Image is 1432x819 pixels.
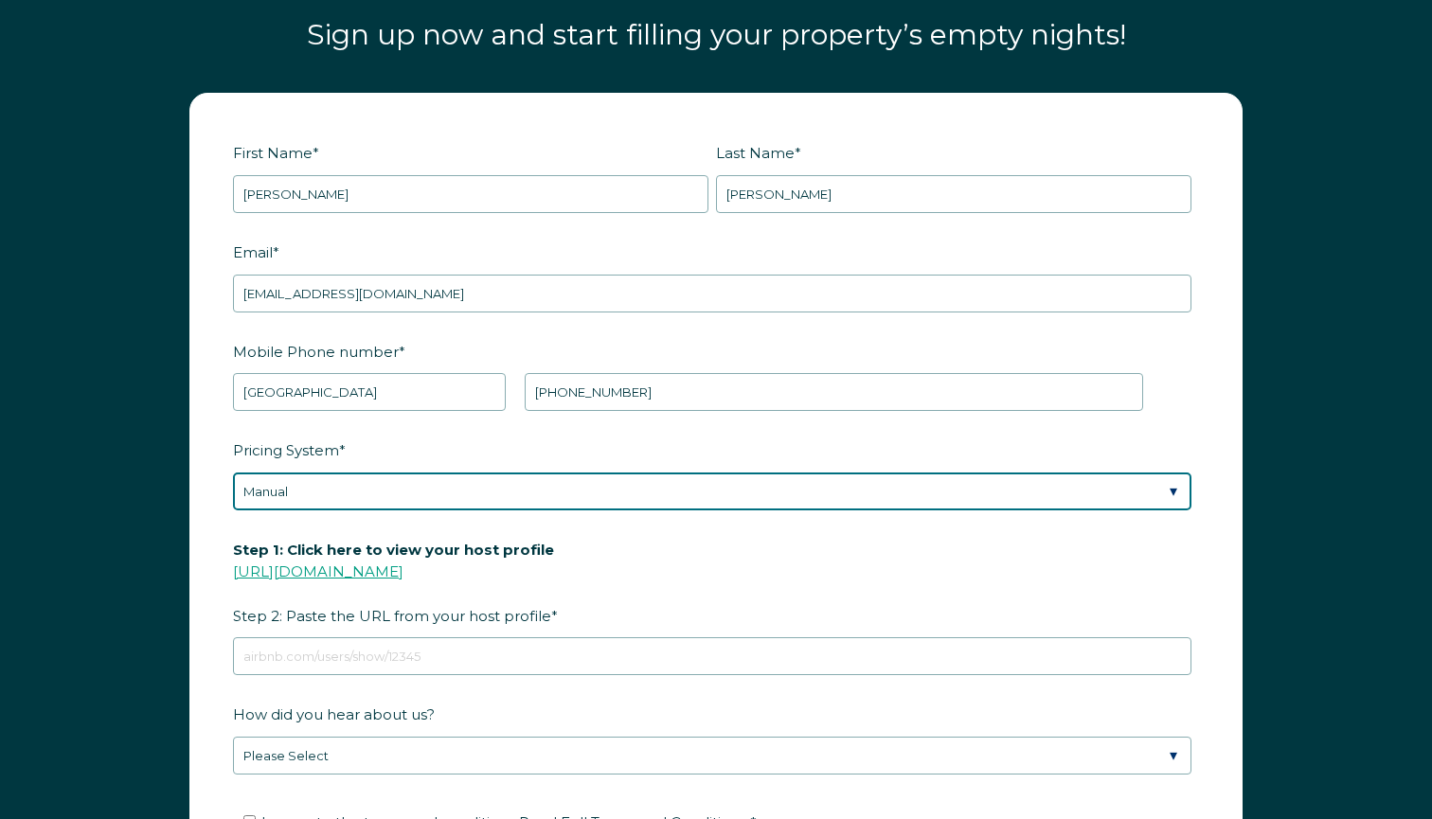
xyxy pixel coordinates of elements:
[233,637,1191,675] input: airbnb.com/users/show/12345
[233,535,554,631] span: Step 2: Paste the URL from your host profile
[233,138,313,168] span: First Name
[233,337,399,366] span: Mobile Phone number
[233,535,554,564] span: Step 1: Click here to view your host profile
[307,17,1126,52] span: Sign up now and start filling your property’s empty nights!
[233,238,273,267] span: Email
[716,138,795,168] span: Last Name
[233,700,435,729] span: How did you hear about us?
[233,436,339,465] span: Pricing System
[233,562,403,580] a: [URL][DOMAIN_NAME]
